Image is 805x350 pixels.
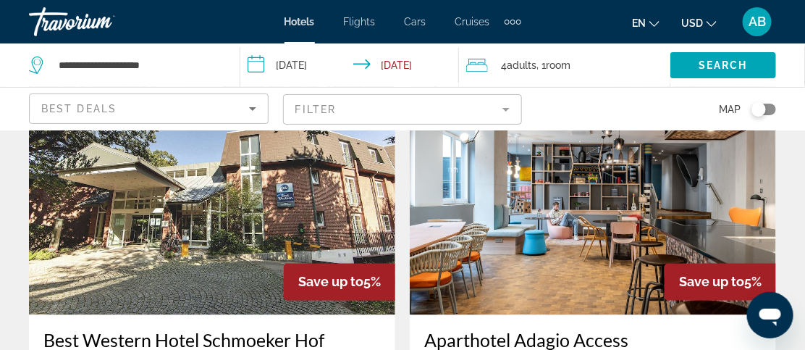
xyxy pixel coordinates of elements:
span: Save up to [679,275,744,290]
span: Room [546,59,570,71]
button: User Menu [738,7,776,37]
span: Adults [507,59,536,71]
a: Cars [405,16,426,28]
span: Best Deals [41,103,117,114]
button: Change currency [681,12,717,33]
span: en [632,17,646,29]
button: Change language [632,12,659,33]
button: Check-in date: Nov 18, 2025 Check-out date: Nov 23, 2025 [240,43,459,87]
iframe: Button to launch messaging window [747,292,793,338]
span: AB [749,14,766,29]
a: Hotels [285,16,315,28]
a: Flights [344,16,376,28]
span: 4 [501,55,536,75]
img: Hotel image [29,83,395,315]
button: Extra navigation items [505,10,521,33]
a: Travorium [29,3,174,41]
div: 5% [665,264,776,301]
button: Toggle map [741,103,776,116]
span: Save up to [298,275,363,290]
button: Filter [283,93,523,125]
button: Travelers: 4 adults, 0 children [459,43,670,87]
mat-select: Sort by [41,100,256,117]
span: Search [699,59,748,71]
img: Hotel image [410,83,776,315]
a: Cruises [455,16,490,28]
div: 5% [284,264,395,301]
span: , 1 [536,55,570,75]
button: Search [670,52,776,78]
span: Map [719,99,741,120]
span: USD [681,17,703,29]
